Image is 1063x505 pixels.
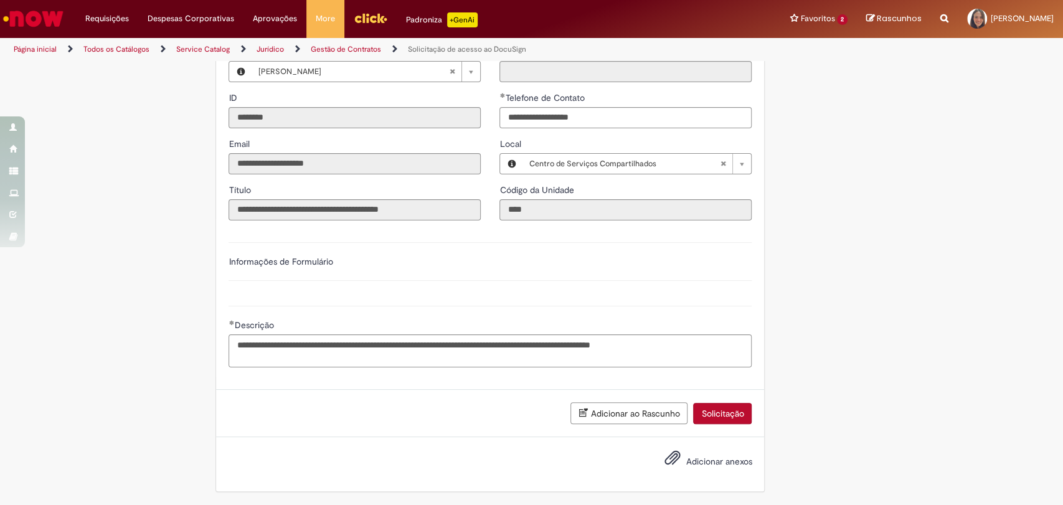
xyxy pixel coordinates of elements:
[252,62,480,82] a: [PERSON_NAME]Limpar campo Favorecido
[866,13,922,25] a: Rascunhos
[500,154,522,174] button: Local, Visualizar este registro Centro de Serviços Compartilhados
[800,12,834,25] span: Favoritos
[661,446,683,475] button: Adicionar anexos
[257,44,284,54] a: Jurídico
[406,12,478,27] div: Padroniza
[522,154,751,174] a: Centro de Serviços CompartilhadosLimpar campo Local
[837,14,848,25] span: 2
[258,62,449,82] span: [PERSON_NAME]
[148,12,234,25] span: Despesas Corporativas
[499,93,505,98] span: Obrigatório Preenchido
[991,13,1054,24] span: [PERSON_NAME]
[505,92,587,103] span: Telefone de Contato
[570,402,687,424] button: Adicionar ao Rascunho
[529,154,720,174] span: Centro de Serviços Compartilhados
[316,12,335,25] span: More
[229,334,752,368] textarea: Descrição
[229,138,252,150] label: Somente leitura - Email
[234,319,276,331] span: Descrição
[686,456,752,468] span: Adicionar anexos
[499,61,752,82] input: Departamento
[229,138,252,149] span: Somente leitura - Email
[14,44,57,54] a: Página inicial
[499,184,576,196] label: Somente leitura - Código da Unidade
[408,44,526,54] a: Solicitação de acesso ao DocuSign
[311,44,381,54] a: Gestão de Contratos
[499,138,523,149] span: Local
[229,153,481,174] input: Email
[253,12,297,25] span: Aprovações
[877,12,922,24] span: Rascunhos
[229,107,481,128] input: ID
[499,199,752,220] input: Código da Unidade
[354,9,387,27] img: click_logo_yellow_360x200.png
[714,154,732,174] abbr: Limpar campo Local
[499,107,752,128] input: Telefone de Contato
[229,62,252,82] button: Favorecido, Visualizar este registro Rafaela Pinto De Souza
[83,44,149,54] a: Todos os Catálogos
[229,320,234,325] span: Obrigatório Preenchido
[9,38,699,61] ul: Trilhas de página
[229,92,239,104] label: Somente leitura - ID
[229,199,481,220] input: Título
[443,62,461,82] abbr: Limpar campo Favorecido
[229,184,253,196] label: Somente leitura - Título
[229,256,333,267] label: Informações de Formulário
[85,12,129,25] span: Requisições
[693,403,752,424] button: Solicitação
[176,44,230,54] a: Service Catalog
[447,12,478,27] p: +GenAi
[229,92,239,103] span: Somente leitura - ID
[1,6,65,31] img: ServiceNow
